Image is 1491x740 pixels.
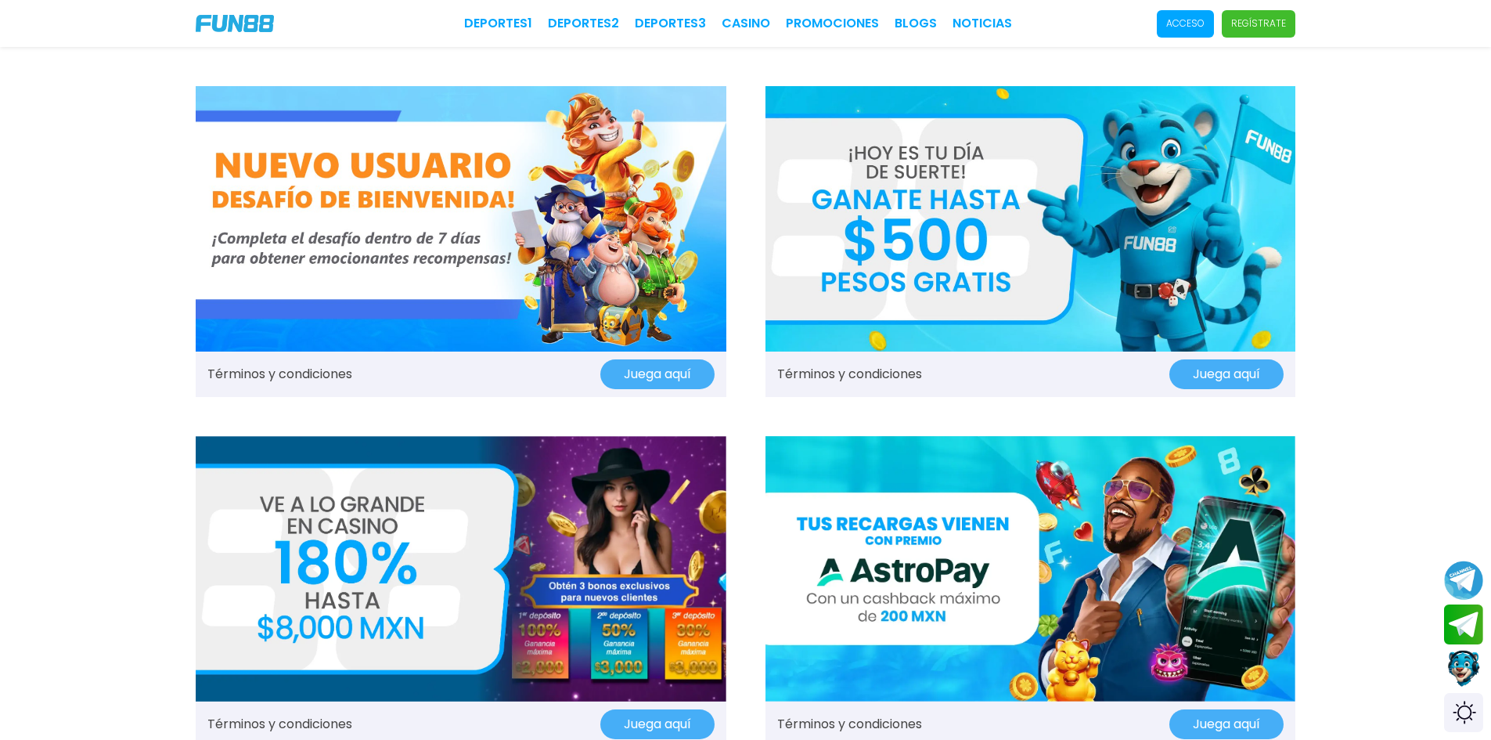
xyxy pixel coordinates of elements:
img: Promo Banner [196,436,726,702]
button: Juega aquí [600,709,715,739]
button: Contact customer service [1444,648,1483,689]
img: Promo Banner [765,86,1296,352]
img: Company Logo [196,15,274,32]
button: Join telegram [1444,605,1483,645]
img: Promo Banner [196,86,726,352]
button: Juega aquí [600,359,715,389]
a: Términos y condiciones [777,365,922,384]
a: Deportes3 [635,14,706,33]
div: Switch theme [1444,693,1483,732]
img: Promo Banner [765,436,1296,702]
p: Regístrate [1231,16,1286,31]
a: BLOGS [895,14,937,33]
a: CASINO [722,14,770,33]
a: Términos y condiciones [777,715,922,734]
a: Deportes2 [548,14,619,33]
a: Deportes1 [464,14,532,33]
a: Términos y condiciones [207,715,352,734]
button: Juega aquí [1169,709,1284,739]
p: Acceso [1166,16,1205,31]
a: Promociones [786,14,879,33]
button: Juega aquí [1169,359,1284,389]
a: NOTICIAS [953,14,1012,33]
button: Join telegram channel [1444,560,1483,601]
a: Términos y condiciones [207,365,352,384]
